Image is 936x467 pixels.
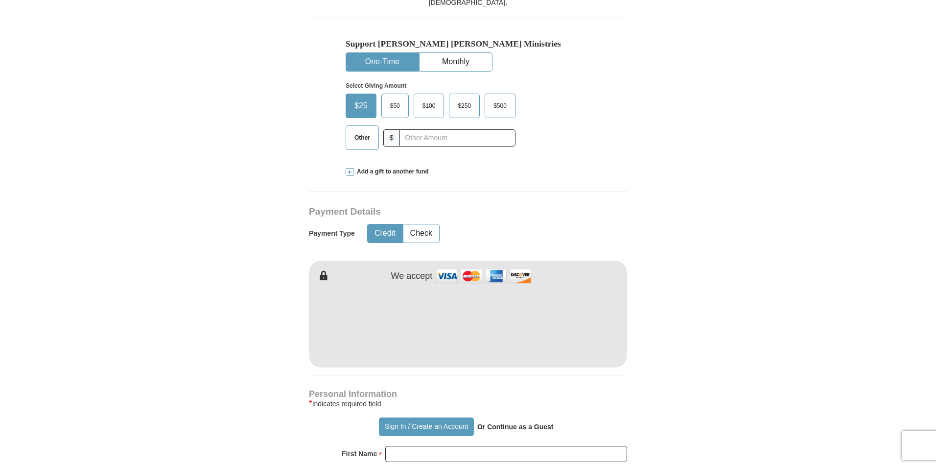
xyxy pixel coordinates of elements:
[309,398,627,410] div: Indicates required field
[346,82,406,89] strong: Select Giving Amount
[420,53,492,71] button: Monthly
[309,390,627,398] h4: Personal Information
[346,39,590,49] h5: Support [PERSON_NAME] [PERSON_NAME] Ministries
[453,98,476,113] span: $250
[435,266,533,287] img: credit cards accepted
[368,224,402,243] button: Credit
[383,129,400,147] span: $
[385,98,405,113] span: $50
[309,229,355,238] h5: Payment Type
[346,53,419,71] button: One-Time
[489,98,512,113] span: $500
[350,98,373,113] span: $25
[309,206,559,218] h3: Payment Details
[477,423,554,431] strong: Or Continue as a Guest
[418,98,441,113] span: $100
[353,168,429,176] span: Add a gift to another fund
[350,130,375,145] span: Other
[379,418,473,436] button: Sign In / Create an Account
[399,129,515,147] input: Other Amount
[391,271,433,282] h4: We accept
[342,447,377,461] strong: First Name
[403,224,439,243] button: Check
